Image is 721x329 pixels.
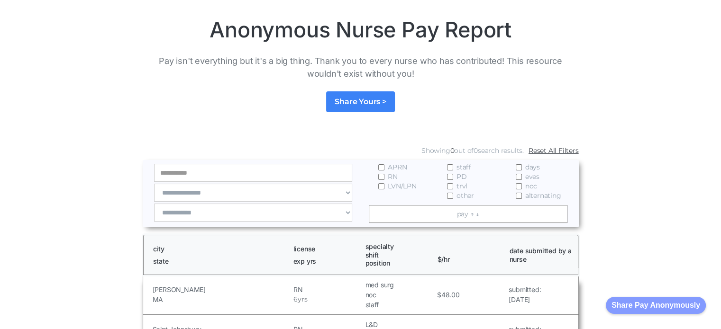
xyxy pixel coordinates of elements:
span: eves [525,172,539,181]
h5: [DATE] [509,294,541,304]
h1: $/hr [438,247,501,263]
h5: [PERSON_NAME] [153,285,292,294]
h1: city [153,245,285,253]
span: 0 [450,146,454,155]
h1: Anonymous Nurse Pay Report [143,17,579,43]
input: alternating [516,193,522,199]
span: trvl [456,181,467,191]
h5: RN [293,285,363,294]
div: Showing out of search results. [421,146,524,155]
span: RN [388,172,398,181]
input: days [516,164,522,170]
span: days [525,162,540,172]
h5: noc [365,290,434,300]
span: 0 [474,146,478,155]
input: RN [378,174,384,180]
span: APRN [388,162,407,172]
input: trvl [447,183,453,189]
input: other [447,193,453,199]
h1: shift [365,251,429,259]
h5: $ [437,290,441,300]
input: LVN/LPN [378,183,384,189]
span: alternating [525,191,561,200]
h5: med surg [365,280,434,290]
input: PD [447,174,453,180]
span: staff [456,162,471,172]
button: Share Pay Anonymously [606,297,706,314]
h1: license [293,245,357,253]
h1: exp yrs [293,257,357,266]
h5: staff [365,300,434,310]
h1: state [153,257,285,266]
h5: 48.00 [441,290,460,300]
input: eves [516,174,522,180]
h1: date submitted by a nurse [510,247,573,263]
input: APRN [378,164,384,170]
a: Reset All Filters [529,146,579,155]
h5: MA [153,294,292,304]
input: staff [447,164,453,170]
span: other [456,191,474,200]
a: submitted:[DATE] [509,285,541,304]
h5: 6 [293,294,298,304]
p: Pay isn't everything but it's a big thing. Thank you to every nurse who has contributed! This res... [143,54,579,80]
h1: position [365,259,429,267]
span: LVN/LPN [388,181,417,191]
span: PD [456,172,467,181]
h5: submitted: [509,285,541,294]
a: pay ↑ ↓ [369,205,567,223]
input: noc [516,183,522,189]
h5: yrs [298,294,307,304]
span: noc [525,181,537,191]
a: Share Yours > [326,91,394,112]
h1: specialty [365,242,429,251]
